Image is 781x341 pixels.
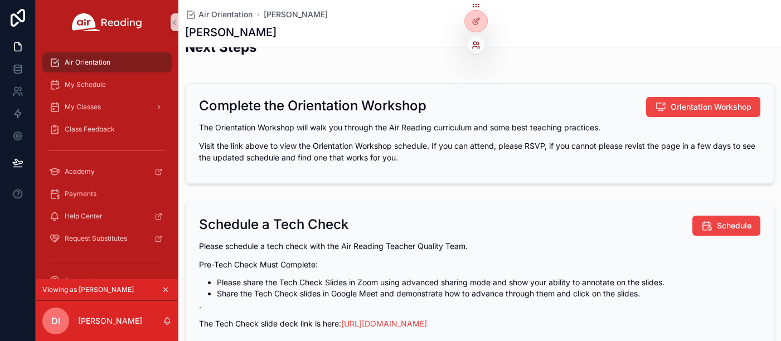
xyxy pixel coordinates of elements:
[65,276,91,285] span: Account
[42,162,172,182] a: Academy
[65,125,115,134] span: Class Feedback
[717,220,751,231] span: Schedule
[42,271,172,291] a: Account
[42,119,172,139] a: Class Feedback
[264,9,328,20] a: [PERSON_NAME]
[42,52,172,72] a: Air Orientation
[341,319,427,328] a: [URL][DOMAIN_NAME]
[199,318,760,329] p: The Tech Check slide deck link is here:
[65,212,103,221] span: Help Center
[72,13,142,31] img: App logo
[51,314,60,328] span: DI
[185,25,276,40] h1: [PERSON_NAME]
[217,288,760,299] li: Share the Tech Check slides in Google Meet and demonstrate how to advance through them and click ...
[42,97,172,117] a: My Classes
[199,97,426,115] h2: Complete the Orientation Workshop
[42,184,172,204] a: Payments
[199,299,760,311] p: .
[42,206,172,226] a: Help Center
[65,167,95,176] span: Academy
[65,103,101,111] span: My Classes
[78,315,142,327] p: [PERSON_NAME]
[217,277,760,288] li: Please share the Tech Check Slides in Zoom using advanced sharing mode and show your ability to a...
[199,240,760,252] p: Please schedule a tech check with the Air Reading Teacher Quality Team.
[199,121,760,133] p: The Orientation Workshop will walk you through the Air Reading curriculum and some best teaching ...
[65,189,96,198] span: Payments
[65,80,106,89] span: My Schedule
[36,45,178,279] div: scrollable content
[65,234,127,243] span: Request Substitutes
[198,9,253,20] span: Air Orientation
[199,216,348,233] h2: Schedule a Tech Check
[199,259,760,270] p: Pre-Tech Check Must Complete:
[42,285,134,294] span: Viewing as [PERSON_NAME]
[199,140,760,163] p: Visit the link above to view the Orientation Workshop schedule. If you can attend, please RSVP, i...
[646,97,760,117] button: Orientation Workshop
[42,75,172,95] a: My Schedule
[671,101,751,113] span: Orientation Workshop
[692,216,760,236] button: Schedule
[65,58,110,67] span: Air Orientation
[42,228,172,249] a: Request Substitutes
[185,9,253,20] a: Air Orientation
